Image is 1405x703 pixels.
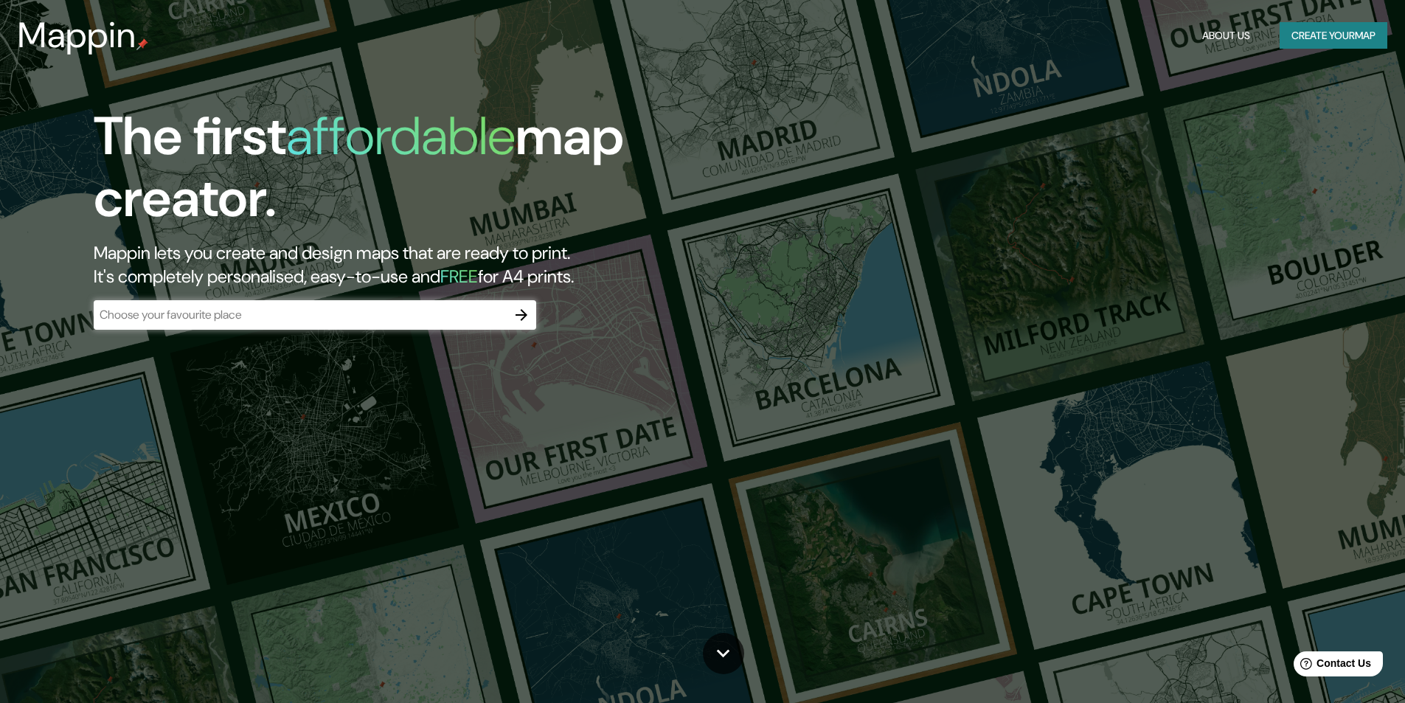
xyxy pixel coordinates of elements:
[286,102,516,170] h1: affordable
[1274,645,1389,687] iframe: Help widget launcher
[440,265,478,288] h5: FREE
[94,105,797,241] h1: The first map creator.
[94,306,507,323] input: Choose your favourite place
[1280,22,1387,49] button: Create yourmap
[1196,22,1256,49] button: About Us
[94,241,797,288] h2: Mappin lets you create and design maps that are ready to print. It's completely personalised, eas...
[136,38,148,50] img: mappin-pin
[18,15,136,56] h3: Mappin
